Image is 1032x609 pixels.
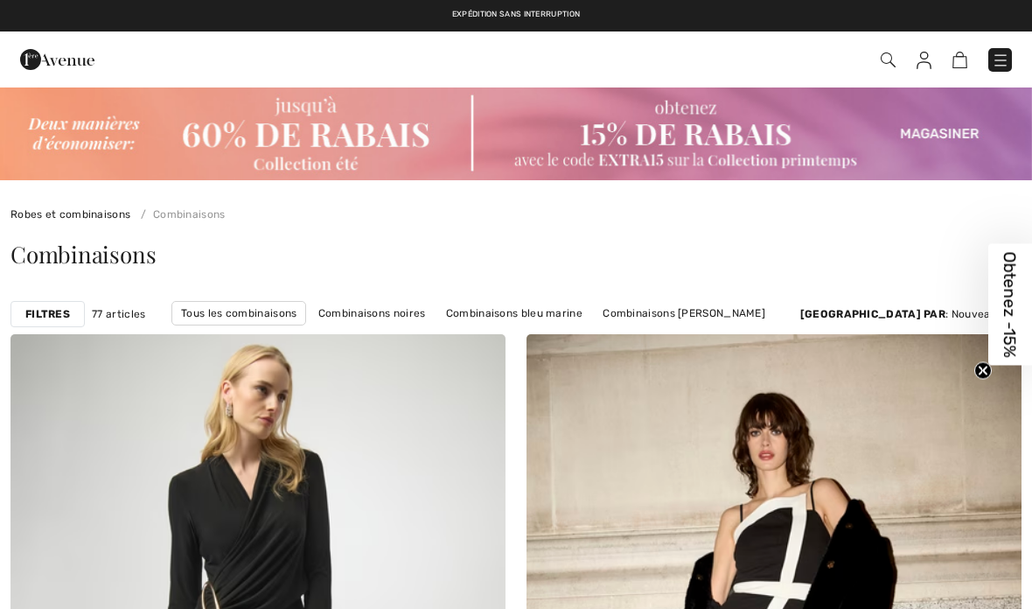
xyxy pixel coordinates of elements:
[594,302,774,325] a: Combinaisons [PERSON_NAME]
[10,208,130,220] a: Robes et combinaisons
[917,52,931,69] img: Mes infos
[567,325,708,348] a: Combinaisons de soirée
[437,302,591,325] a: Combinaisons bleu marine
[422,325,564,348] a: Combinaisons formelles
[310,302,435,325] a: Combinaisons noires
[992,52,1009,69] img: Menu
[1001,252,1021,358] span: Obtenez -15%
[92,306,145,322] span: 77 articles
[800,306,1022,322] div: : Nouveautés
[134,208,226,220] a: Combinaisons
[10,239,156,269] span: Combinaisons
[881,52,896,67] img: Recherche
[20,50,94,66] a: 1ère Avenue
[171,301,306,325] a: Tous les combinaisons
[239,325,419,348] a: Combinaisons [PERSON_NAME]
[952,52,967,68] img: Panier d'achat
[800,308,945,320] strong: [GEOGRAPHIC_DATA] par
[20,42,94,77] img: 1ère Avenue
[988,244,1032,366] div: Obtenez -15%Close teaser
[25,306,70,322] strong: Filtres
[974,362,992,380] button: Close teaser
